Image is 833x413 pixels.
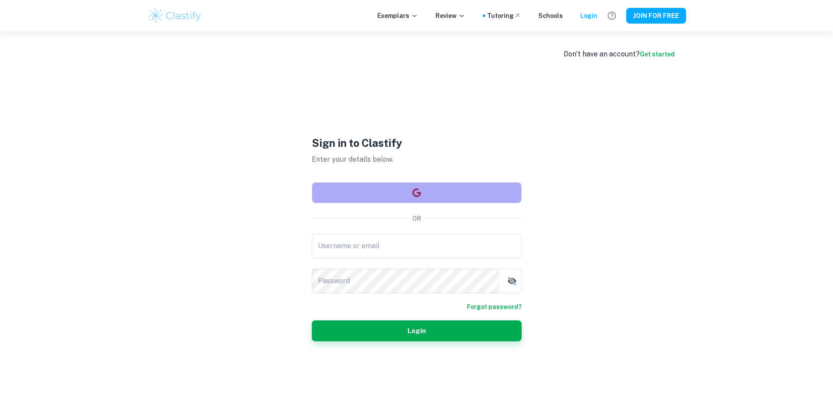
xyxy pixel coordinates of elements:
a: Get started [640,51,675,58]
div: Don’t have an account? [564,49,675,59]
button: JOIN FOR FREE [626,8,686,24]
a: Tutoring [487,11,521,21]
a: Schools [538,11,563,21]
a: Forgot password? [467,302,522,312]
p: Enter your details below. [312,154,522,165]
a: Login [580,11,597,21]
h1: Sign in to Clastify [312,135,522,151]
button: Help and Feedback [604,8,619,23]
p: Review [436,11,465,21]
p: Exemplars [377,11,418,21]
button: Login [312,320,522,341]
p: OR [412,214,421,223]
img: Clastify logo [147,7,203,24]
